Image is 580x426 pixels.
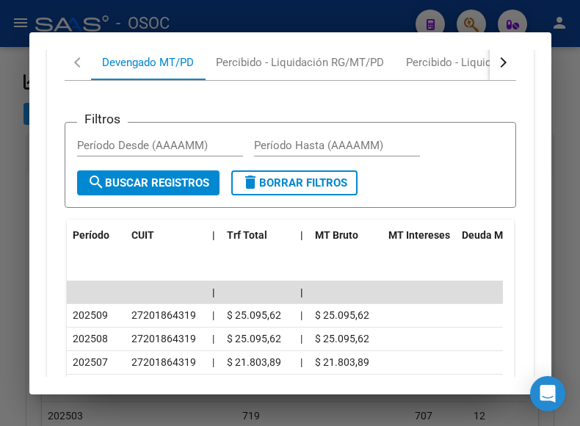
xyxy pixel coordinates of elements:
span: $ 25.095,62 [227,333,281,344]
div: Percibido - Liquidación Total [406,54,546,71]
datatable-header-cell: Deuda MT [456,220,537,251]
span: 202509 [73,309,108,321]
span: MT Intereses [388,229,450,241]
h3: Filtros [77,111,128,127]
datatable-header-cell: | [294,220,309,251]
span: | [300,333,302,344]
span: $ 21.803,89 [315,356,369,368]
span: | [212,333,214,344]
span: | [212,309,214,321]
datatable-header-cell: | [206,220,221,251]
span: 202508 [73,333,108,344]
span: | [300,309,302,321]
datatable-header-cell: CUIT [126,220,206,251]
mat-icon: search [87,173,105,191]
datatable-header-cell: MT Intereses [383,220,456,251]
div: Percibido - Liquidación RG/MT/PD [216,54,384,71]
span: Deuda MT [462,229,510,241]
span: 202507 [73,356,108,368]
span: 27201864319 [131,309,196,321]
span: | [300,286,303,298]
span: Trf Total [227,229,267,241]
span: $ 25.095,62 [315,309,369,321]
span: Borrar Filtros [242,176,347,189]
div: Devengado MT/PD [102,54,194,71]
span: 27201864319 [131,356,196,368]
span: Período [73,229,109,241]
span: CUIT [131,229,154,241]
span: | [300,229,303,241]
span: $ 25.095,62 [227,309,281,321]
button: Borrar Filtros [231,170,358,195]
datatable-header-cell: Período [67,220,126,251]
datatable-header-cell: Trf Total [221,220,294,251]
div: Open Intercom Messenger [530,376,565,411]
span: MT Bruto [315,229,358,241]
span: | [300,356,302,368]
span: $ 21.803,89 [227,356,281,368]
span: 27201864319 [131,333,196,344]
span: $ 25.095,62 [315,333,369,344]
span: | [212,356,214,368]
span: | [212,286,215,298]
datatable-header-cell: MT Bruto [309,220,383,251]
mat-icon: delete [242,173,259,191]
button: Buscar Registros [77,170,220,195]
span: Buscar Registros [87,176,209,189]
span: | [212,229,215,241]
